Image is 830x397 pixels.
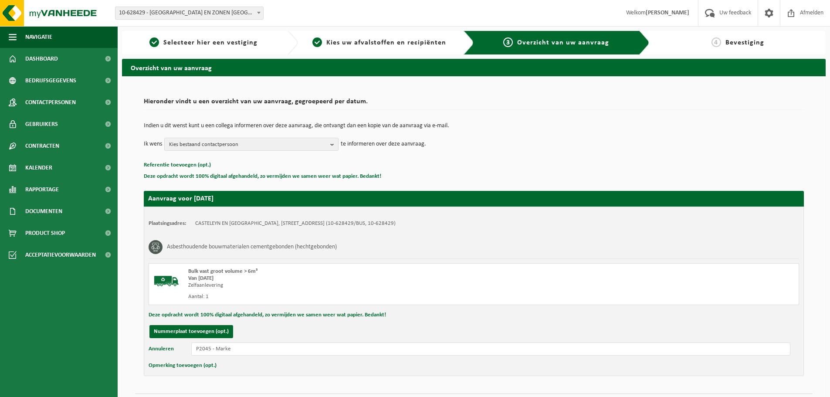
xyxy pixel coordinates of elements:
h2: Overzicht van uw aanvraag [122,59,826,76]
div: Zelfaanlevering [188,282,509,289]
span: 1 [149,37,159,47]
span: Bulk vast groot volume > 6m³ [188,268,257,274]
span: Documenten [25,200,62,222]
div: Aantal: 1 [188,293,509,300]
strong: Aanvraag voor [DATE] [148,195,213,202]
span: 4 [711,37,721,47]
span: Gebruikers [25,113,58,135]
span: 3 [503,37,513,47]
span: 2 [312,37,322,47]
p: Ik wens [144,138,162,151]
td: CASTELEYN EN [GEOGRAPHIC_DATA], [STREET_ADDRESS] (10-628429/BUS, 10-628429) [195,220,396,227]
span: Overzicht van uw aanvraag [517,39,609,46]
a: 2Kies uw afvalstoffen en recipiënten [302,37,457,48]
img: BL-SO-LV.png [153,268,180,294]
span: Bevestiging [725,39,764,46]
strong: Plaatsingsadres: [149,221,186,226]
span: Contracten [25,135,59,157]
button: Opmerking toevoegen (opt.) [149,360,217,371]
span: Kalender [25,157,52,179]
h2: Hieronder vindt u een overzicht van uw aanvraag, gegroepeerd per datum. [144,98,804,110]
button: Kies bestaand contactpersoon [164,138,339,151]
button: Nummerplaat toevoegen (opt.) [149,325,233,338]
span: 10-628429 - CASTELEYN EN ZONEN NV - MEULEBEKE [115,7,264,20]
input: Uw referentie voor deze aanvraag [191,343,790,356]
span: Selecteer hier een vestiging [163,39,257,46]
button: Deze opdracht wordt 100% digitaal afgehandeld, zo vermijden we samen weer wat papier. Bedankt! [144,171,381,182]
span: Bedrijfsgegevens [25,70,76,92]
p: Indien u dit wenst kunt u een collega informeren over deze aanvraag, die ontvangt dan een kopie v... [144,123,804,129]
span: Product Shop [25,222,65,244]
p: te informeren over deze aanvraag. [341,138,426,151]
strong: [PERSON_NAME] [646,10,689,16]
span: Kies uw afvalstoffen en recipiënten [326,39,446,46]
span: Dashboard [25,48,58,70]
span: Acceptatievoorwaarden [25,244,96,266]
strong: Van [DATE] [188,275,213,281]
a: 1Selecteer hier een vestiging [126,37,281,48]
button: Referentie toevoegen (opt.) [144,159,211,171]
span: Kies bestaand contactpersoon [169,138,327,151]
h3: Asbesthoudende bouwmaterialen cementgebonden (hechtgebonden) [167,240,337,254]
button: Annuleren [149,343,174,356]
span: Navigatie [25,26,52,48]
span: Rapportage [25,179,59,200]
button: Deze opdracht wordt 100% digitaal afgehandeld, zo vermijden we samen weer wat papier. Bedankt! [149,309,386,321]
span: 10-628429 - CASTELEYN EN ZONEN NV - MEULEBEKE [115,7,263,19]
span: Contactpersonen [25,92,76,113]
